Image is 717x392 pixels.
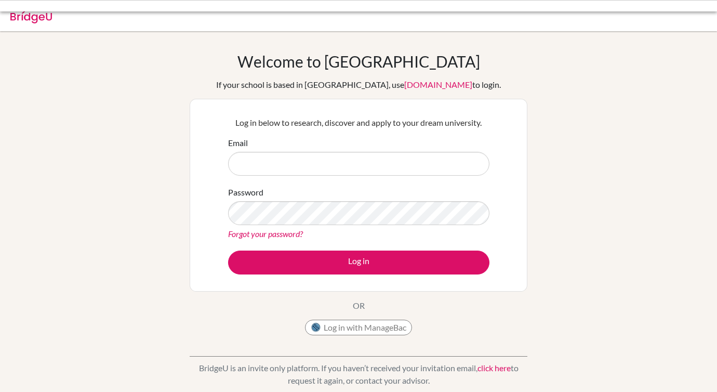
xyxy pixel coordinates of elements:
p: Log in below to research, discover and apply to your dream university. [228,116,489,129]
button: Log in [228,251,489,275]
img: Bridge-U [10,7,52,23]
a: [DOMAIN_NAME] [404,80,472,89]
label: Password [228,186,263,199]
div: Please log in. [57,8,504,21]
button: Log in with ManageBac [305,320,412,335]
p: OR [353,299,365,312]
p: BridgeU is an invite only platform. If you haven’t received your invitation email, to request it ... [190,362,527,387]
div: If your school is based in [GEOGRAPHIC_DATA], use to login. [216,79,501,91]
a: click here [477,363,511,373]
h1: Welcome to [GEOGRAPHIC_DATA] [237,52,480,71]
label: Email [228,137,248,149]
a: Forgot your password? [228,229,303,239]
